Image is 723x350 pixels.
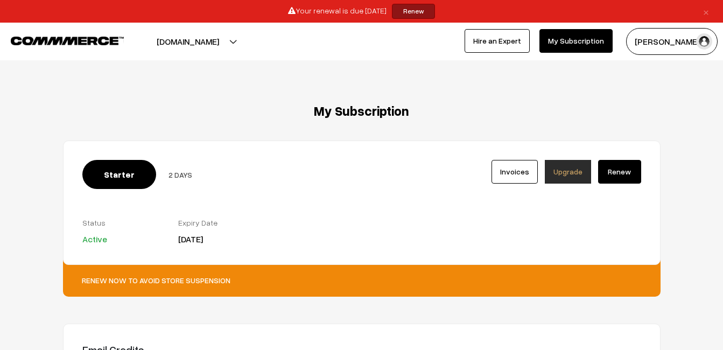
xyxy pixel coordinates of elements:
[119,28,257,55] button: [DOMAIN_NAME]
[82,217,162,228] label: Status
[465,29,530,53] a: Hire an Expert
[82,160,156,189] span: Starter
[11,37,124,45] img: COMMMERCE
[545,160,591,184] a: Upgrade
[392,4,435,19] a: Renew
[82,234,107,244] span: Active
[492,160,538,184] a: Invoices
[539,29,613,53] a: My Subscription
[63,253,661,297] div: Renew now to avoid store suspension
[63,103,661,119] h3: My Subscription
[699,5,713,18] a: ×
[178,234,203,244] span: [DATE]
[696,33,712,50] img: user
[626,28,718,55] button: [PERSON_NAME]
[178,217,258,228] label: Expiry Date
[11,33,105,46] a: COMMMERCE
[169,170,192,179] span: 2 DAYS
[4,4,719,19] div: Your renewal is due [DATE]
[598,160,641,184] a: Renew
